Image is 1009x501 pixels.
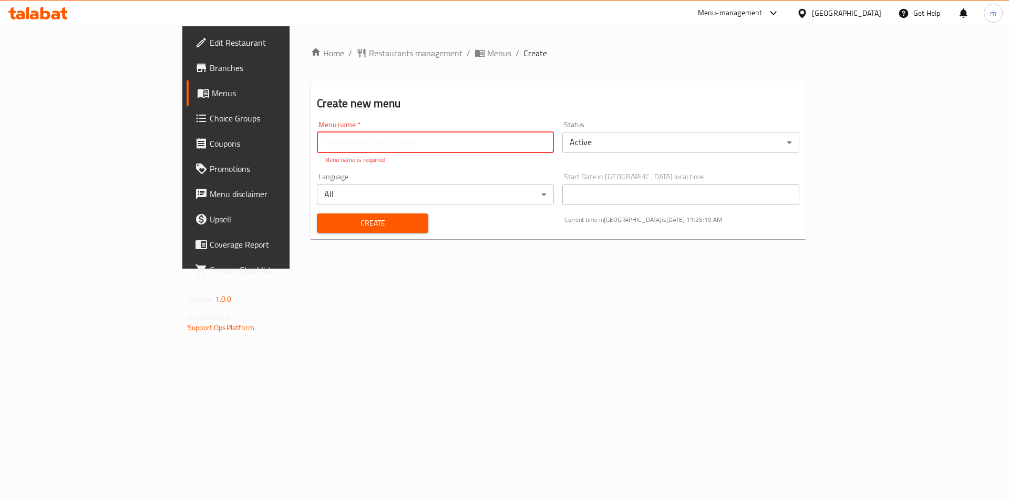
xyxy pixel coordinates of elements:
span: Menus [212,87,343,99]
span: Coverage Report [210,238,343,251]
span: Coupons [210,137,343,150]
span: Upsell [210,213,343,226]
a: Menu disclaimer [187,181,351,207]
span: Menu disclaimer [210,188,343,200]
a: Restaurants management [356,47,462,59]
span: Version: [188,292,213,306]
span: 1.0.0 [215,292,231,306]
div: Active [562,132,799,153]
span: Choice Groups [210,112,343,125]
a: Branches [187,55,351,80]
a: Support.OpsPlatform [188,321,254,334]
li: / [516,47,519,59]
p: Current time in [GEOGRAPHIC_DATA] is [DATE] 11:25:19 AM [564,215,799,224]
a: Coverage Report [187,232,351,257]
button: Create [317,213,428,233]
span: Get support on: [188,310,236,324]
li: / [467,47,470,59]
nav: breadcrumb [311,47,806,59]
span: Edit Restaurant [210,36,343,49]
span: Promotions [210,162,343,175]
a: Promotions [187,156,351,181]
span: Branches [210,62,343,74]
span: Menus [487,47,511,59]
a: Choice Groups [187,106,351,131]
input: Please enter Menu name [317,132,554,153]
a: Coupons [187,131,351,156]
a: Edit Restaurant [187,30,351,55]
a: Grocery Checklist [187,257,351,282]
a: Menus [475,47,511,59]
div: [GEOGRAPHIC_DATA] [812,7,881,19]
div: All [317,184,554,205]
span: Grocery Checklist [210,263,343,276]
h2: Create new menu [317,96,799,111]
a: Menus [187,80,351,106]
div: Menu-management [698,7,763,19]
span: Restaurants management [369,47,462,59]
span: Create [325,217,419,230]
p: Menu name is required [324,155,547,165]
a: Upsell [187,207,351,232]
span: m [990,7,996,19]
span: Create [523,47,547,59]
